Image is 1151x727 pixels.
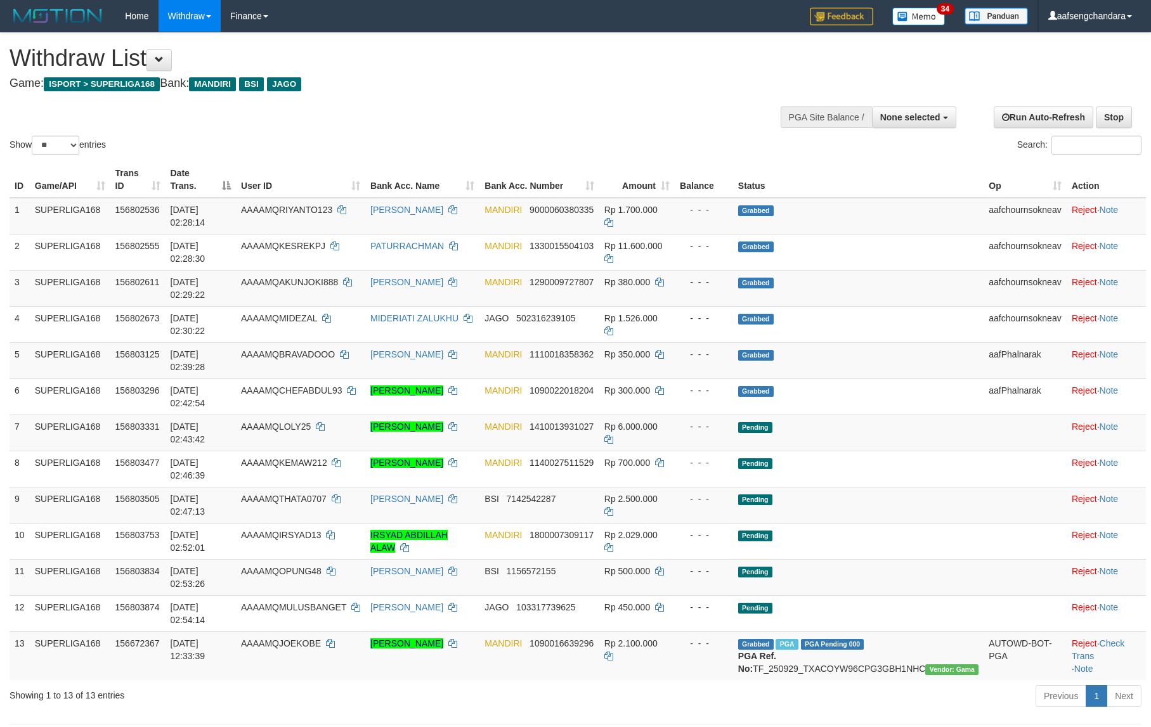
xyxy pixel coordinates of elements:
span: Copy 103317739625 to clipboard [516,602,575,612]
span: Grabbed [738,205,774,216]
a: Reject [1072,602,1097,612]
a: Note [1074,664,1093,674]
td: 9 [10,487,30,523]
span: Pending [738,458,772,469]
td: · [1067,595,1146,631]
span: Copy 1090016639296 to clipboard [530,638,594,648]
div: - - - [680,456,728,469]
div: - - - [680,276,728,288]
span: 156803296 [115,385,160,396]
h4: Game: Bank: [10,77,755,90]
a: [PERSON_NAME] [370,421,443,432]
a: [PERSON_NAME] [370,385,443,396]
span: Rp 2.100.000 [604,638,658,648]
td: 12 [10,595,30,631]
th: Amount: activate to sort column ascending [599,162,675,198]
a: Note [1100,205,1119,215]
span: Rp 450.000 [604,602,650,612]
a: MIDERIATI ZALUKHU [370,313,458,323]
span: BSI [484,494,499,504]
span: [DATE] 02:47:13 [171,494,205,517]
td: SUPERLIGA168 [30,451,110,487]
span: Rp 2.500.000 [604,494,658,504]
label: Search: [1017,136,1141,155]
a: Note [1100,277,1119,287]
th: Balance [675,162,733,198]
a: Note [1100,241,1119,251]
td: SUPERLIGA168 [30,487,110,523]
a: Note [1100,385,1119,396]
a: [PERSON_NAME] [370,458,443,468]
a: Next [1107,685,1141,707]
div: - - - [680,529,728,541]
button: None selected [872,106,956,128]
div: PGA Site Balance / [781,106,872,128]
a: Reject [1072,313,1097,323]
td: · [1067,342,1146,378]
td: aafchournsokneav [984,306,1067,342]
span: 156672367 [115,638,160,648]
a: Check Trans [1072,638,1124,661]
span: [DATE] 02:42:54 [171,385,205,408]
td: · [1067,415,1146,451]
td: SUPERLIGA168 [30,342,110,378]
span: MANDIRI [484,638,522,648]
span: Copy 9000060380335 to clipboard [530,205,594,215]
span: Copy 1330015504103 to clipboard [530,241,594,251]
a: Reject [1072,494,1097,504]
th: Trans ID: activate to sort column ascending [110,162,166,198]
span: Copy 1410013931027 to clipboard [530,421,594,432]
td: 8 [10,451,30,487]
th: User ID: activate to sort column ascending [236,162,365,198]
span: Copy 7142542287 to clipboard [507,494,556,504]
a: [PERSON_NAME] [370,638,443,648]
span: Grabbed [738,639,774,650]
td: 5 [10,342,30,378]
span: AAAAMQCHEFABDUL93 [241,385,342,396]
td: · [1067,198,1146,235]
a: IRSYAD ABDILLAH ALAW [370,530,448,553]
td: SUPERLIGA168 [30,270,110,306]
span: AAAAMQRIYANTO123 [241,205,332,215]
a: Reject [1072,638,1097,648]
td: 3 [10,270,30,306]
span: Rp 1.700.000 [604,205,658,215]
span: Rp 700.000 [604,458,650,468]
span: 156802611 [115,277,160,287]
span: JAGO [267,77,301,91]
div: - - - [680,601,728,614]
span: 156803834 [115,566,160,576]
img: panduan.png [965,8,1028,25]
select: Showentries [32,136,79,155]
span: BSI [484,566,499,576]
span: [DATE] 02:46:39 [171,458,205,480]
span: Copy 1156572155 to clipboard [507,566,556,576]
th: Status [733,162,984,198]
div: - - - [680,348,728,361]
a: Reject [1072,421,1097,432]
span: Pending [738,531,772,541]
span: [DATE] 02:39:28 [171,349,205,372]
a: [PERSON_NAME] [370,494,443,504]
span: Rp 2.029.000 [604,530,658,540]
span: MANDIRI [189,77,236,91]
span: MANDIRI [484,277,522,287]
span: Rp 1.526.000 [604,313,658,323]
div: - - - [680,240,728,252]
span: MANDIRI [484,205,522,215]
span: 156802673 [115,313,160,323]
div: - - - [680,203,728,216]
span: AAAAMQLOLY25 [241,421,311,432]
td: · · [1067,631,1146,680]
td: SUPERLIGA168 [30,378,110,415]
td: SUPERLIGA168 [30,234,110,270]
span: MANDIRI [484,385,522,396]
a: Reject [1072,566,1097,576]
td: · [1067,487,1146,523]
span: Rp 350.000 [604,349,650,359]
span: Copy 1090022018204 to clipboard [530,385,594,396]
span: 156803125 [115,349,160,359]
span: Rp 6.000.000 [604,421,658,432]
input: Search: [1051,136,1141,155]
h1: Withdraw List [10,46,755,71]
